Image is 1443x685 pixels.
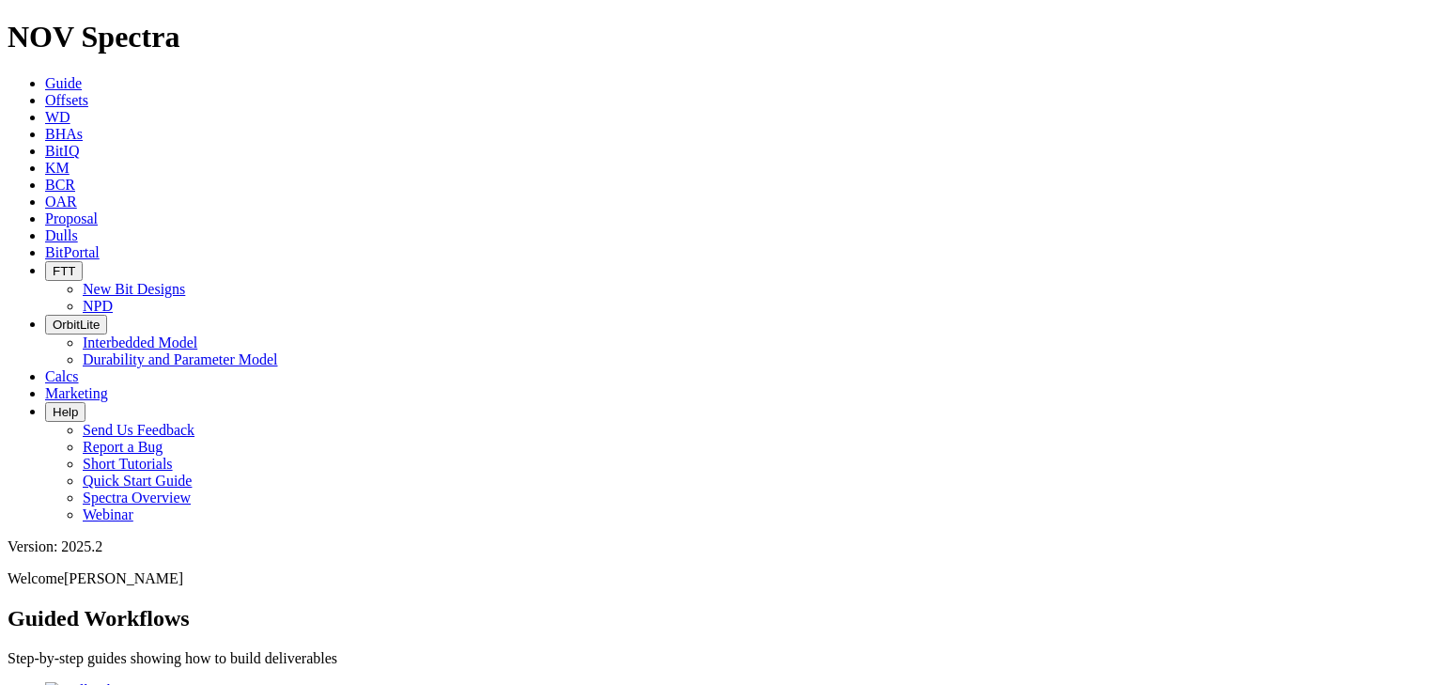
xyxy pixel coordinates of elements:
[83,439,163,455] a: Report a Bug
[45,244,100,260] a: BitPortal
[53,318,100,332] span: OrbitLite
[45,75,82,91] a: Guide
[83,351,278,367] a: Durability and Parameter Model
[83,335,197,350] a: Interbedded Model
[83,456,173,472] a: Short Tutorials
[8,538,1435,555] div: Version: 2025.2
[83,506,133,522] a: Webinar
[8,20,1435,54] h1: NOV Spectra
[53,264,75,278] span: FTT
[83,281,185,297] a: New Bit Designs
[64,570,183,586] span: [PERSON_NAME]
[45,227,78,243] a: Dulls
[45,261,83,281] button: FTT
[45,315,107,335] button: OrbitLite
[45,194,77,210] a: OAR
[8,650,1435,667] p: Step-by-step guides showing how to build deliverables
[45,160,70,176] a: KM
[83,490,191,506] a: Spectra Overview
[8,570,1435,587] p: Welcome
[45,402,85,422] button: Help
[45,92,88,108] a: Offsets
[45,368,79,384] a: Calcs
[45,177,75,193] a: BCR
[45,109,70,125] a: WD
[45,210,98,226] a: Proposal
[45,385,108,401] a: Marketing
[83,422,194,438] a: Send Us Feedback
[83,298,113,314] a: NPD
[45,143,79,159] a: BitIQ
[8,606,1435,631] h2: Guided Workflows
[45,126,83,142] a: BHAs
[83,473,192,489] a: Quick Start Guide
[53,405,78,419] span: Help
